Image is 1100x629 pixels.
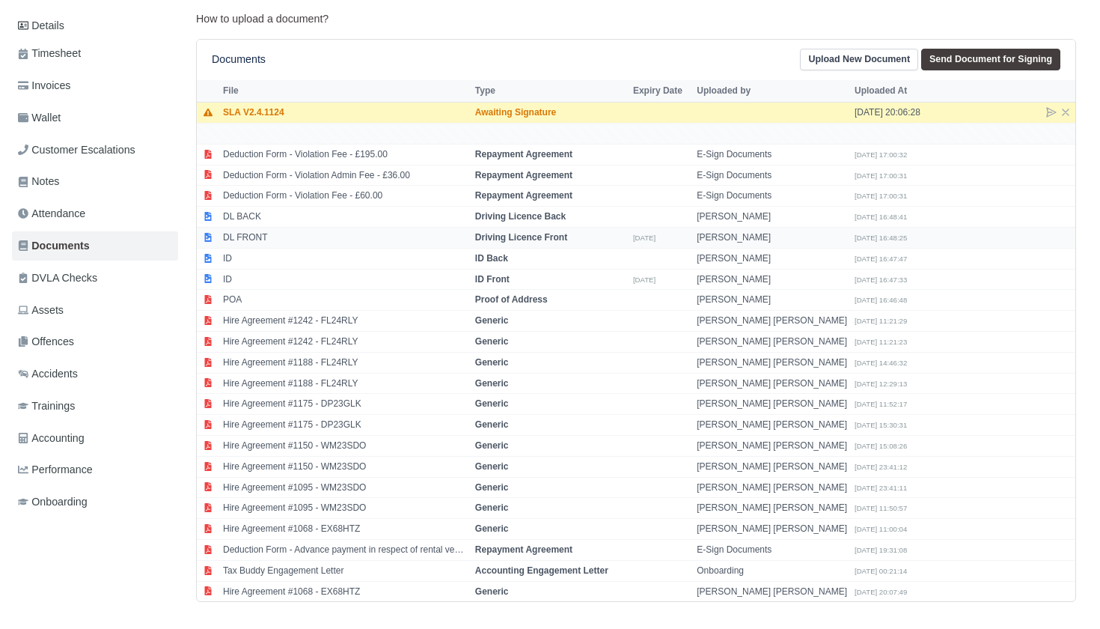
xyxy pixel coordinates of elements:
[693,436,851,457] td: [PERSON_NAME] [PERSON_NAME]
[693,332,851,353] td: [PERSON_NAME] [PERSON_NAME]
[12,296,178,325] a: Assets
[855,567,907,575] small: [DATE] 00:21:14
[18,205,85,222] span: Attendance
[693,519,851,540] td: [PERSON_NAME] [PERSON_NAME]
[693,269,851,290] td: [PERSON_NAME]
[12,455,178,484] a: Performance
[219,539,471,560] td: Deduction Form - Advance payment in respect of rental vehicle deposit - £500.00
[693,144,851,165] td: E-Sign Documents
[855,296,907,304] small: [DATE] 16:46:48
[693,498,851,519] td: [PERSON_NAME] [PERSON_NAME]
[219,456,471,477] td: Hire Agreement #1150 - WM23SDO
[475,440,509,451] strong: Generic
[693,248,851,269] td: [PERSON_NAME]
[475,149,572,159] strong: Repayment Agreement
[219,103,471,124] td: SLA V2.4.1124
[219,560,471,581] td: Tax Buddy Engagement Letter
[18,237,90,255] span: Documents
[12,264,178,293] a: DVLA Checks
[855,463,907,471] small: [DATE] 23:41:12
[18,109,61,127] span: Wallet
[475,336,509,347] strong: Generic
[855,359,907,367] small: [DATE] 14:46:32
[475,461,509,472] strong: Generic
[219,228,471,249] td: DL FRONT
[1025,557,1100,629] iframe: Chat Widget
[693,581,851,601] td: [PERSON_NAME] [PERSON_NAME]
[855,151,907,159] small: [DATE] 17:00:32
[471,103,629,124] td: Awaiting Signature
[219,373,471,394] td: Hire Agreement #1188 - FL24RLY
[18,430,85,447] span: Accounting
[219,80,471,103] th: File
[219,311,471,332] td: Hire Agreement #1242 - FL24RLY
[855,276,907,284] small: [DATE] 16:47:33
[12,424,178,453] a: Accounting
[12,231,178,261] a: Documents
[855,255,907,263] small: [DATE] 16:47:47
[475,523,509,534] strong: Generic
[693,165,851,186] td: E-Sign Documents
[219,269,471,290] td: ID
[219,477,471,498] td: Hire Agreement #1095 - WM23SDO
[18,461,93,478] span: Performance
[855,400,907,408] small: [DATE] 11:52:17
[693,394,851,415] td: [PERSON_NAME] [PERSON_NAME]
[475,211,566,222] strong: Driving Licence Back
[12,327,178,356] a: Offences
[693,415,851,436] td: [PERSON_NAME] [PERSON_NAME]
[18,493,88,511] span: Onboarding
[475,170,572,180] strong: Repayment Agreement
[219,186,471,207] td: Deduction Form - Violation Fee - £60.00
[855,380,907,388] small: [DATE] 12:29:13
[196,13,329,25] a: How to upload a document?
[693,186,851,207] td: E-Sign Documents
[475,398,509,409] strong: Generic
[475,502,509,513] strong: Generic
[12,199,178,228] a: Attendance
[12,136,178,165] a: Customer Escalations
[219,248,471,269] td: ID
[475,190,572,201] strong: Repayment Agreement
[18,365,78,383] span: Accidents
[219,519,471,540] td: Hire Agreement #1068 - EX68HTZ
[855,213,907,221] small: [DATE] 16:48:41
[219,144,471,165] td: Deduction Form - Violation Fee - £195.00
[219,165,471,186] td: Deduction Form - Violation Admin Fee - £36.00
[18,398,75,415] span: Trainings
[475,482,509,493] strong: Generic
[855,317,907,325] small: [DATE] 11:21:29
[693,560,851,581] td: Onboarding
[475,378,509,389] strong: Generic
[475,586,509,597] strong: Generic
[475,419,509,430] strong: Generic
[12,71,178,100] a: Invoices
[855,588,907,596] small: [DATE] 20:07:49
[855,484,907,492] small: [DATE] 23:41:11
[12,39,178,68] a: Timesheet
[855,442,907,450] small: [DATE] 15:08:26
[475,315,509,326] strong: Generic
[12,103,178,133] a: Wallet
[219,290,471,311] td: POA
[12,12,178,40] a: Details
[693,80,851,103] th: Uploaded by
[693,477,851,498] td: [PERSON_NAME] [PERSON_NAME]
[219,207,471,228] td: DL BACK
[629,80,693,103] th: Expiry Date
[855,421,907,429] small: [DATE] 15:30:31
[693,539,851,560] td: E-Sign Documents
[693,290,851,311] td: [PERSON_NAME]
[12,392,178,421] a: Trainings
[475,253,508,264] strong: ID Back
[633,234,656,242] small: [DATE]
[921,49,1060,70] a: Send Document for Signing
[851,103,963,124] td: [DATE] 20:06:28
[693,228,851,249] td: [PERSON_NAME]
[219,581,471,601] td: Hire Agreement #1068 - EX68HTZ
[855,504,907,512] small: [DATE] 11:50:57
[18,333,74,350] span: Offences
[693,311,851,332] td: [PERSON_NAME] [PERSON_NAME]
[12,359,178,389] a: Accidents
[18,173,59,190] span: Notes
